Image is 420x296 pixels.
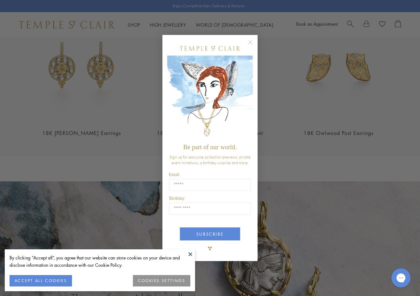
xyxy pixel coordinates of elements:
img: c4a9eb12-d91a-4d4a-8ee0-386386f4f338.jpeg [167,56,253,140]
img: Temple St. Clair [180,46,240,51]
button: ACCEPT ALL COOKIES [10,275,72,286]
img: TSC [204,242,216,255]
input: Email [169,179,251,191]
div: By clicking “Accept all”, you agree that our website can store cookies on your device and disclos... [10,254,190,269]
span: Birthday [169,196,185,201]
span: Be part of our world. [183,144,237,151]
button: COOKIES SETTINGS [133,275,190,286]
button: Close dialog [249,41,257,49]
span: Sign up for exclusive collection previews, private event invitations, a birthday surprise and more. [169,154,251,165]
span: Email [169,172,179,177]
button: SUBSCRIBE [180,227,240,240]
iframe: Gorgias live chat messenger [388,266,414,290]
